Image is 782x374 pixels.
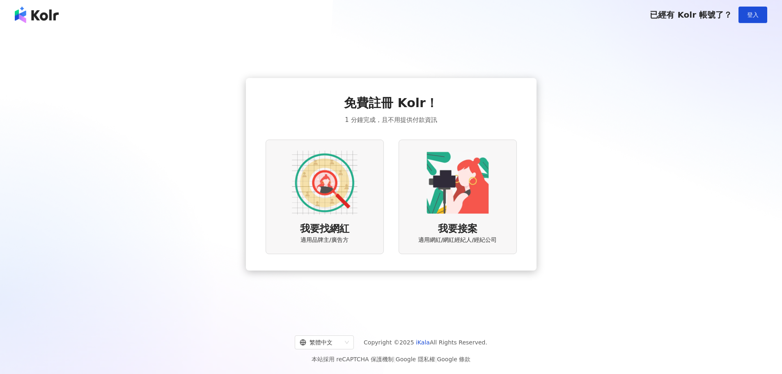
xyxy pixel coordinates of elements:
span: 登入 [747,11,759,18]
span: 已經有 Kolr 帳號了？ [650,10,732,20]
img: KOL identity option [425,150,491,216]
a: Google 條款 [437,356,470,363]
a: iKala [416,339,430,346]
span: 我要接案 [438,222,477,236]
button: 登入 [738,7,767,23]
img: AD identity option [292,150,358,216]
span: | [435,356,437,363]
span: | [394,356,396,363]
span: 適用網紅/網紅經紀人/經紀公司 [418,236,497,244]
div: 繁體中文 [300,336,342,349]
span: 1 分鐘完成，且不用提供付款資訊 [345,115,437,125]
span: 免費註冊 Kolr！ [344,94,438,112]
a: Google 隱私權 [396,356,435,363]
img: logo [15,7,59,23]
span: 本站採用 reCAPTCHA 保護機制 [312,354,470,364]
span: Copyright © 2025 All Rights Reserved. [364,337,487,347]
span: 我要找網紅 [300,222,349,236]
span: 適用品牌主/廣告方 [300,236,349,244]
